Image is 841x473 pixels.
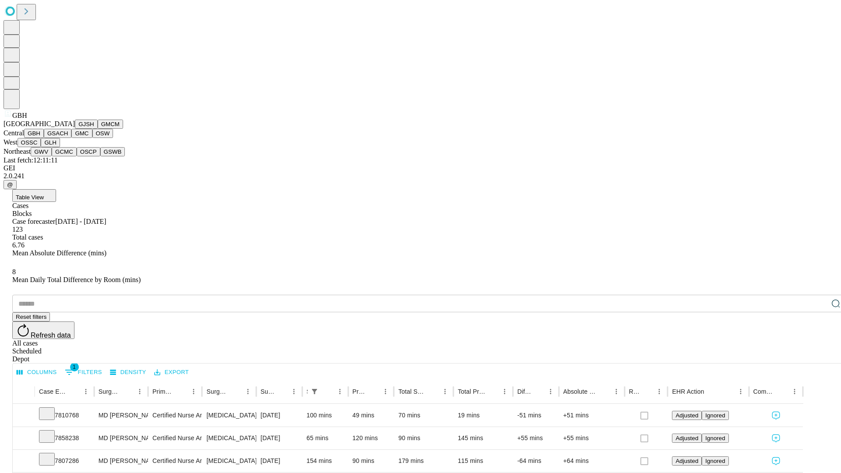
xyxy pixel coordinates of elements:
[4,172,837,180] div: 2.0.241
[702,434,728,443] button: Ignored
[4,156,58,164] span: Last fetch: 12:11:11
[517,427,555,449] div: +55 mins
[398,388,426,395] div: Total Scheduled Duration
[17,408,30,424] button: Expand
[705,385,717,398] button: Sort
[322,385,334,398] button: Sort
[439,385,451,398] button: Menu
[41,138,60,147] button: GLH
[16,314,46,320] span: Reset filters
[12,312,50,321] button: Reset filters
[44,129,71,138] button: GSACH
[641,385,653,398] button: Sort
[187,385,200,398] button: Menu
[12,226,23,233] span: 123
[458,388,485,395] div: Total Predicted Duration
[12,276,141,283] span: Mean Daily Total Difference by Room (mins)
[4,120,75,127] span: [GEOGRAPHIC_DATA]
[307,450,344,472] div: 154 mins
[672,456,702,466] button: Adjusted
[672,411,702,420] button: Adjusted
[39,388,67,395] div: Case Epic Id
[458,404,509,427] div: 19 mins
[77,147,100,156] button: OSCP
[307,404,344,427] div: 100 mins
[367,385,379,398] button: Sort
[307,388,307,395] div: Scheduled In Room Duration
[563,404,620,427] div: +51 mins
[610,385,622,398] button: Menu
[152,366,191,379] button: Export
[152,404,198,427] div: Certified Nurse Anesthetist
[99,404,144,427] div: MD [PERSON_NAME]
[486,385,498,398] button: Sort
[14,366,59,379] button: Select columns
[12,233,43,241] span: Total cases
[4,129,24,137] span: Central
[206,450,251,472] div: [MEDICAL_DATA] PARTIAL
[12,241,25,249] span: 6.76
[353,427,390,449] div: 120 mins
[672,388,704,395] div: EHR Action
[753,388,775,395] div: Comments
[705,435,725,441] span: Ignored
[12,249,106,257] span: Mean Absolute Difference (mins)
[705,412,725,419] span: Ignored
[353,388,367,395] div: Predicted In Room Duration
[307,427,344,449] div: 65 mins
[563,388,597,395] div: Absolute Difference
[152,427,198,449] div: Certified Nurse Anesthetist
[675,412,698,419] span: Adjusted
[702,456,728,466] button: Ignored
[517,404,555,427] div: -51 mins
[675,435,698,441] span: Adjusted
[353,450,390,472] div: 90 mins
[17,431,30,446] button: Expand
[52,147,77,156] button: GCMC
[70,363,79,371] span: 1
[31,332,71,339] span: Refresh data
[288,385,300,398] button: Menu
[18,138,41,147] button: OSSC
[108,366,148,379] button: Density
[675,458,698,464] span: Adjusted
[12,218,55,225] span: Case forecaster
[7,181,13,188] span: @
[39,427,90,449] div: 7858238
[16,194,44,201] span: Table View
[98,120,123,129] button: GMCM
[63,365,104,379] button: Show filters
[788,385,801,398] button: Menu
[12,321,74,339] button: Refresh data
[705,458,725,464] span: Ignored
[12,112,27,119] span: GBH
[629,388,640,395] div: Resolved in EHR
[398,427,449,449] div: 90 mins
[230,385,242,398] button: Sort
[517,450,555,472] div: -64 mins
[532,385,544,398] button: Sort
[55,218,106,225] span: [DATE] - [DATE]
[39,450,90,472] div: 7807286
[80,385,92,398] button: Menu
[17,454,30,469] button: Expand
[261,450,298,472] div: [DATE]
[735,385,747,398] button: Menu
[702,411,728,420] button: Ignored
[598,385,610,398] button: Sort
[276,385,288,398] button: Sort
[24,129,44,138] button: GBH
[334,385,346,398] button: Menu
[563,450,620,472] div: +64 mins
[39,404,90,427] div: 7810768
[12,268,16,275] span: 8
[261,388,275,395] div: Surgery Date
[12,189,56,202] button: Table View
[672,434,702,443] button: Adjusted
[67,385,80,398] button: Sort
[4,164,837,172] div: GEI
[100,147,125,156] button: GSWB
[353,404,390,427] div: 49 mins
[261,427,298,449] div: [DATE]
[776,385,788,398] button: Sort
